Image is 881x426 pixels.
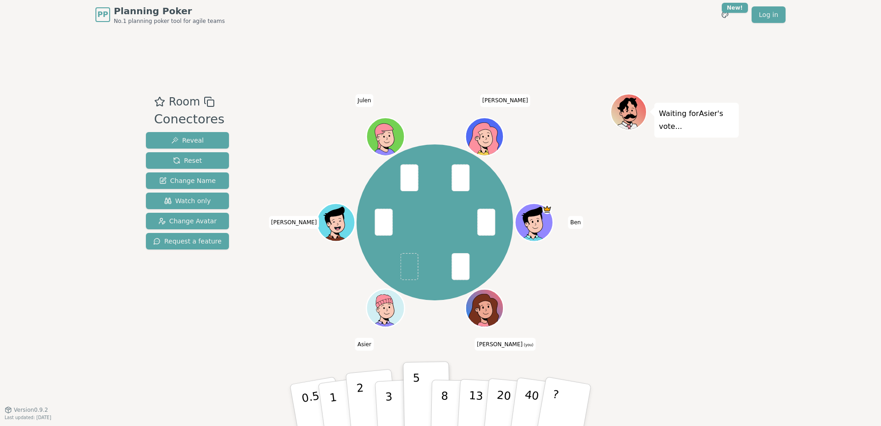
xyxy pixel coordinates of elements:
[474,337,535,350] span: Click to change your name
[542,205,552,214] span: Ben is the host
[480,94,530,107] span: Click to change your name
[153,237,222,246] span: Request a feature
[5,406,48,414] button: Version0.9.2
[173,156,202,165] span: Reset
[752,6,786,23] a: Log in
[95,5,225,25] a: PPPlanning PokerNo.1 planning poker tool for agile teams
[659,107,734,133] p: Waiting for Asier 's vote...
[722,3,748,13] div: New!
[5,415,51,420] span: Last updated: [DATE]
[269,216,319,229] span: Click to change your name
[114,5,225,17] span: Planning Poker
[169,94,200,110] span: Room
[717,6,733,23] button: New!
[146,193,229,209] button: Watch only
[97,9,108,20] span: PP
[158,216,217,226] span: Change Avatar
[154,110,224,129] div: Conectores
[164,196,211,205] span: Watch only
[154,94,165,110] button: Add as favourite
[146,213,229,229] button: Change Avatar
[355,94,373,107] span: Click to change your name
[355,337,374,350] span: Click to change your name
[466,290,502,326] button: Click to change your avatar
[146,172,229,189] button: Change Name
[159,176,216,185] span: Change Name
[171,136,204,145] span: Reveal
[523,343,534,347] span: (you)
[146,152,229,169] button: Reset
[146,233,229,249] button: Request a feature
[413,371,421,421] p: 5
[14,406,48,414] span: Version 0.9.2
[568,216,583,229] span: Click to change your name
[114,17,225,25] span: No.1 planning poker tool for agile teams
[146,132,229,149] button: Reveal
